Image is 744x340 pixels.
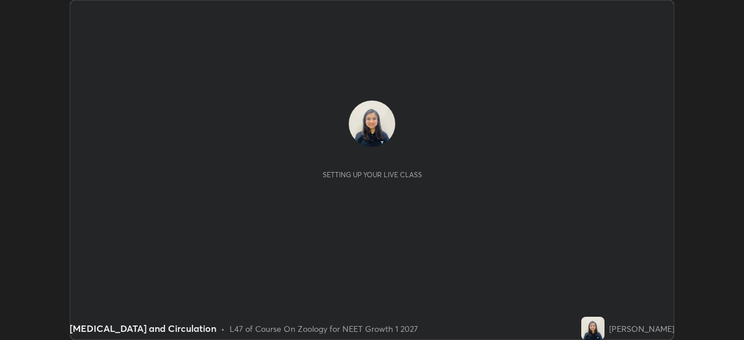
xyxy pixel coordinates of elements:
div: [PERSON_NAME] [609,323,674,335]
div: • [221,323,225,335]
img: 4d3cbe263ddf4dc9b2d989329401025d.jpg [349,101,395,147]
div: [MEDICAL_DATA] and Circulation [70,321,216,335]
img: 4d3cbe263ddf4dc9b2d989329401025d.jpg [581,317,604,340]
div: L47 of Course On Zoology for NEET Growth 1 2027 [230,323,418,335]
div: Setting up your live class [323,170,422,179]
